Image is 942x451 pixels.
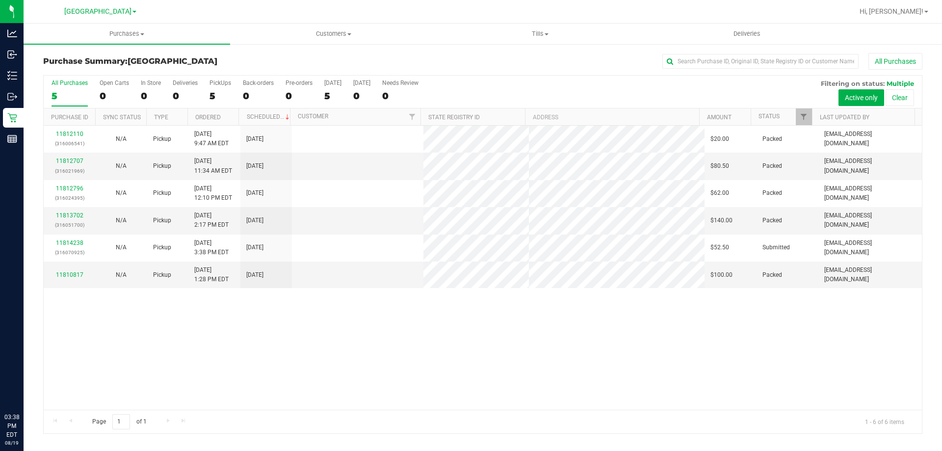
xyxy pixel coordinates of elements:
span: Not Applicable [116,162,127,169]
div: PickUps [209,80,231,86]
button: N/A [116,243,127,252]
input: Search Purchase ID, Original ID, State Registry ID or Customer Name... [662,54,859,69]
a: Ordered [195,114,221,121]
a: Status [759,113,780,120]
p: (316051700) [50,220,89,230]
span: [DATE] 2:17 PM EDT [194,211,229,230]
span: Not Applicable [116,135,127,142]
span: $140.00 [710,216,733,225]
a: 11813702 [56,212,83,219]
div: Back-orders [243,80,274,86]
a: 11810817 [56,271,83,278]
h3: Purchase Summary: [43,57,336,66]
span: [DATE] [246,216,263,225]
a: Amount [707,114,732,121]
span: [EMAIL_ADDRESS][DOMAIN_NAME] [824,211,916,230]
button: Clear [886,89,914,106]
span: Packed [762,134,782,144]
span: Page of 1 [84,414,155,429]
span: Submitted [762,243,790,252]
span: Packed [762,188,782,198]
a: Tills [437,24,643,44]
button: N/A [116,188,127,198]
div: 0 [286,90,313,102]
a: Last Updated By [820,114,869,121]
span: [DATE] 1:28 PM EDT [194,265,229,284]
a: Purchase ID [51,114,88,121]
button: N/A [116,270,127,280]
span: Not Applicable [116,189,127,196]
th: Address [525,108,699,126]
span: [EMAIL_ADDRESS][DOMAIN_NAME] [824,130,916,148]
button: N/A [116,134,127,144]
div: In Store [141,80,161,86]
span: Tills [437,29,643,38]
div: 0 [382,90,419,102]
span: [DATE] [246,134,263,144]
span: [DATE] 9:47 AM EDT [194,130,229,148]
span: Pickup [153,216,171,225]
span: Pickup [153,188,171,198]
span: [DATE] [246,243,263,252]
span: Customers [231,29,436,38]
iframe: Resource center [10,372,39,402]
button: All Purchases [868,53,922,70]
button: N/A [116,161,127,171]
button: N/A [116,216,127,225]
span: [DATE] [246,161,263,171]
div: All Purchases [52,80,88,86]
div: Deliveries [173,80,198,86]
div: 0 [353,90,370,102]
span: [GEOGRAPHIC_DATA] [64,7,131,16]
div: Open Carts [100,80,129,86]
div: 5 [209,90,231,102]
inline-svg: Analytics [7,28,17,38]
a: 11812796 [56,185,83,192]
div: 0 [100,90,129,102]
inline-svg: Outbound [7,92,17,102]
span: Not Applicable [116,217,127,224]
span: Multiple [887,80,914,87]
div: Pre-orders [286,80,313,86]
p: (316024395) [50,193,89,203]
a: State Registry ID [428,114,480,121]
div: 5 [52,90,88,102]
span: [EMAIL_ADDRESS][DOMAIN_NAME] [824,184,916,203]
p: 08/19 [4,439,19,447]
inline-svg: Retail [7,113,17,123]
input: 1 [112,414,130,429]
span: 1 - 6 of 6 items [857,414,912,429]
span: $100.00 [710,270,733,280]
span: Pickup [153,270,171,280]
a: Sync Status [103,114,141,121]
a: Type [154,114,168,121]
div: 0 [173,90,198,102]
span: [DATE] [246,270,263,280]
span: Hi, [PERSON_NAME]! [860,7,923,15]
inline-svg: Inbound [7,50,17,59]
span: Packed [762,270,782,280]
span: $20.00 [710,134,729,144]
div: Needs Review [382,80,419,86]
button: Active only [838,89,884,106]
span: [GEOGRAPHIC_DATA] [128,56,217,66]
a: Customer [298,113,328,120]
span: Packed [762,161,782,171]
p: (316021969) [50,166,89,176]
p: (316006541) [50,139,89,148]
span: [DATE] 12:10 PM EDT [194,184,232,203]
div: 0 [141,90,161,102]
span: [DATE] 11:34 AM EDT [194,157,232,175]
span: Pickup [153,134,171,144]
span: Not Applicable [116,271,127,278]
span: Purchases [24,29,230,38]
span: $52.50 [710,243,729,252]
span: Pickup [153,161,171,171]
a: Customers [230,24,437,44]
span: Not Applicable [116,244,127,251]
span: $80.50 [710,161,729,171]
a: 11814238 [56,239,83,246]
span: Pickup [153,243,171,252]
p: 03:38 PM EDT [4,413,19,439]
inline-svg: Inventory [7,71,17,80]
